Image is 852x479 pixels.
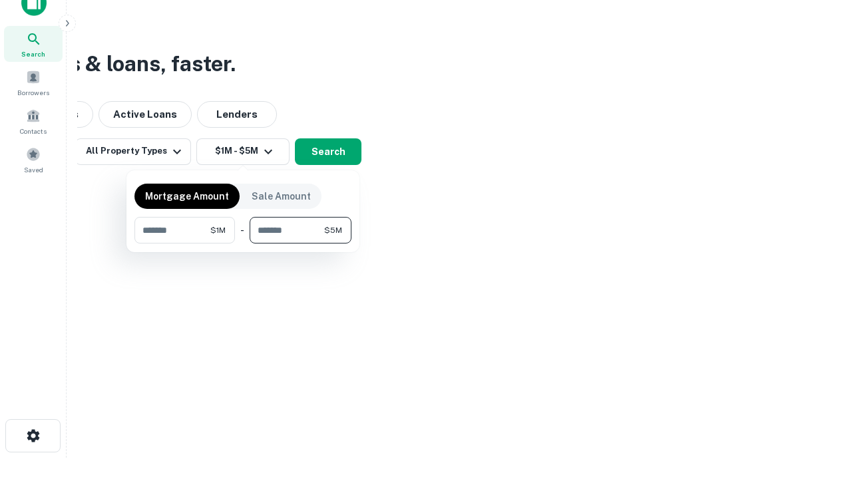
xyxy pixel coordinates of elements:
[210,224,226,236] span: $1M
[240,217,244,243] div: -
[145,189,229,204] p: Mortgage Amount
[785,373,852,436] iframe: Chat Widget
[324,224,342,236] span: $5M
[252,189,311,204] p: Sale Amount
